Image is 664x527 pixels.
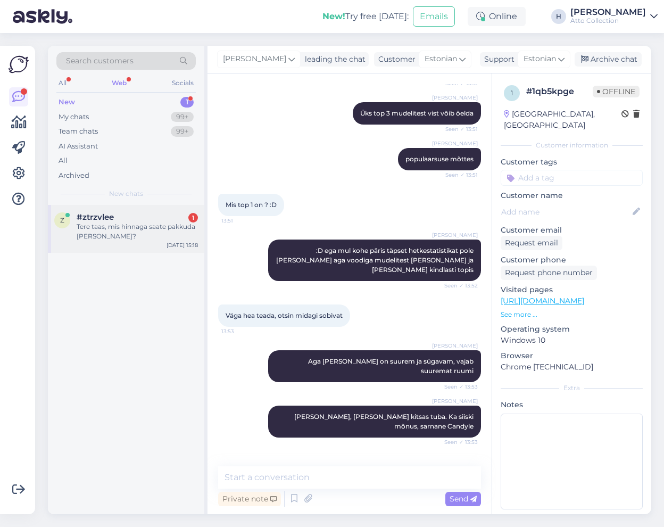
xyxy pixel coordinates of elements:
p: Customer email [501,225,643,236]
a: [URL][DOMAIN_NAME] [501,296,584,306]
div: [DATE] 15:18 [167,241,198,249]
div: [PERSON_NAME] [570,8,646,17]
span: #ztrzvlee [77,212,114,222]
span: Seen ✓ 13:51 [438,171,478,179]
p: Chrome [TECHNICAL_ID] [501,361,643,373]
span: 13:53 [221,327,261,335]
span: [PERSON_NAME], [PERSON_NAME] kitsas tuba. Ka siiski mõnus, sarnane Candyle [294,413,475,430]
span: 1 [511,89,513,97]
span: Seen ✓ 13:51 [438,125,478,133]
div: New [59,97,75,108]
div: Extra [501,383,643,393]
div: 99+ [171,126,194,137]
div: Support [480,54,514,65]
p: Notes [501,399,643,410]
span: [PERSON_NAME] [223,53,286,65]
button: Emails [413,6,455,27]
span: New chats [109,189,143,199]
div: Archived [59,170,89,181]
span: Üks top 3 mudelitest vist võib öelda [360,109,474,117]
span: Search customers [66,55,134,67]
span: Offline [593,86,640,97]
div: All [56,76,69,90]
span: Seen ✓ 13:52 [438,282,478,290]
span: Väga hea teada, otsin midagi sobivat [226,311,343,319]
span: [PERSON_NAME] [432,139,478,147]
p: Customer name [501,190,643,201]
div: Socials [170,76,196,90]
div: Atto Collection [570,17,646,25]
div: My chats [59,112,89,122]
div: # 1qb5kpge [526,85,593,98]
p: Customer tags [501,157,643,168]
p: Customer phone [501,254,643,266]
div: All [59,155,68,166]
p: Visited pages [501,284,643,295]
div: Archive chat [575,52,642,67]
div: 1 [180,97,194,108]
div: Web [110,76,129,90]
span: Estonian [524,53,556,65]
span: [PERSON_NAME] [432,342,478,350]
span: Send [450,494,477,504]
span: :D ega mul kohe päris täpset hetkestatistikat pole [PERSON_NAME] aga voodiga mudelitest [PERSON_N... [276,246,475,274]
span: Seen ✓ 13:53 [438,438,478,446]
span: Aga [PERSON_NAME] on suurem ja sügavam, vajab suuremat ruumi [308,357,475,375]
p: Browser [501,350,643,361]
span: 13:51 [221,217,261,225]
a: [PERSON_NAME]Atto Collection [570,8,658,25]
div: AI Assistant [59,141,98,152]
div: Try free [DATE]: [322,10,409,23]
p: Operating system [501,324,643,335]
div: leading the chat [301,54,366,65]
div: Customer information [501,141,643,150]
img: Askly Logo [9,54,29,75]
div: Tere taas, mis hinnaga saate pakkuda [PERSON_NAME]? [77,222,198,241]
div: Request email [501,236,562,250]
div: Private note [218,492,281,506]
div: Customer [374,54,416,65]
span: [PERSON_NAME] [432,231,478,239]
span: Seen ✓ 13:53 [438,383,478,391]
span: Estonian [425,53,457,65]
div: Online [468,7,526,26]
p: Windows 10 [501,335,643,346]
div: Team chats [59,126,98,137]
span: [PERSON_NAME] [432,397,478,405]
input: Add name [501,206,630,218]
div: H [551,9,566,24]
span: populaarsuse mõttes [405,155,474,163]
input: Add a tag [501,170,643,186]
div: 99+ [171,112,194,122]
div: Request phone number [501,266,597,280]
span: [PERSON_NAME] [432,94,478,102]
span: Mis top 1 on ? :D [226,201,277,209]
div: [GEOGRAPHIC_DATA], [GEOGRAPHIC_DATA] [504,109,621,131]
p: See more ... [501,310,643,319]
div: 1 [188,213,198,223]
span: z [60,216,64,224]
b: New! [322,11,345,21]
